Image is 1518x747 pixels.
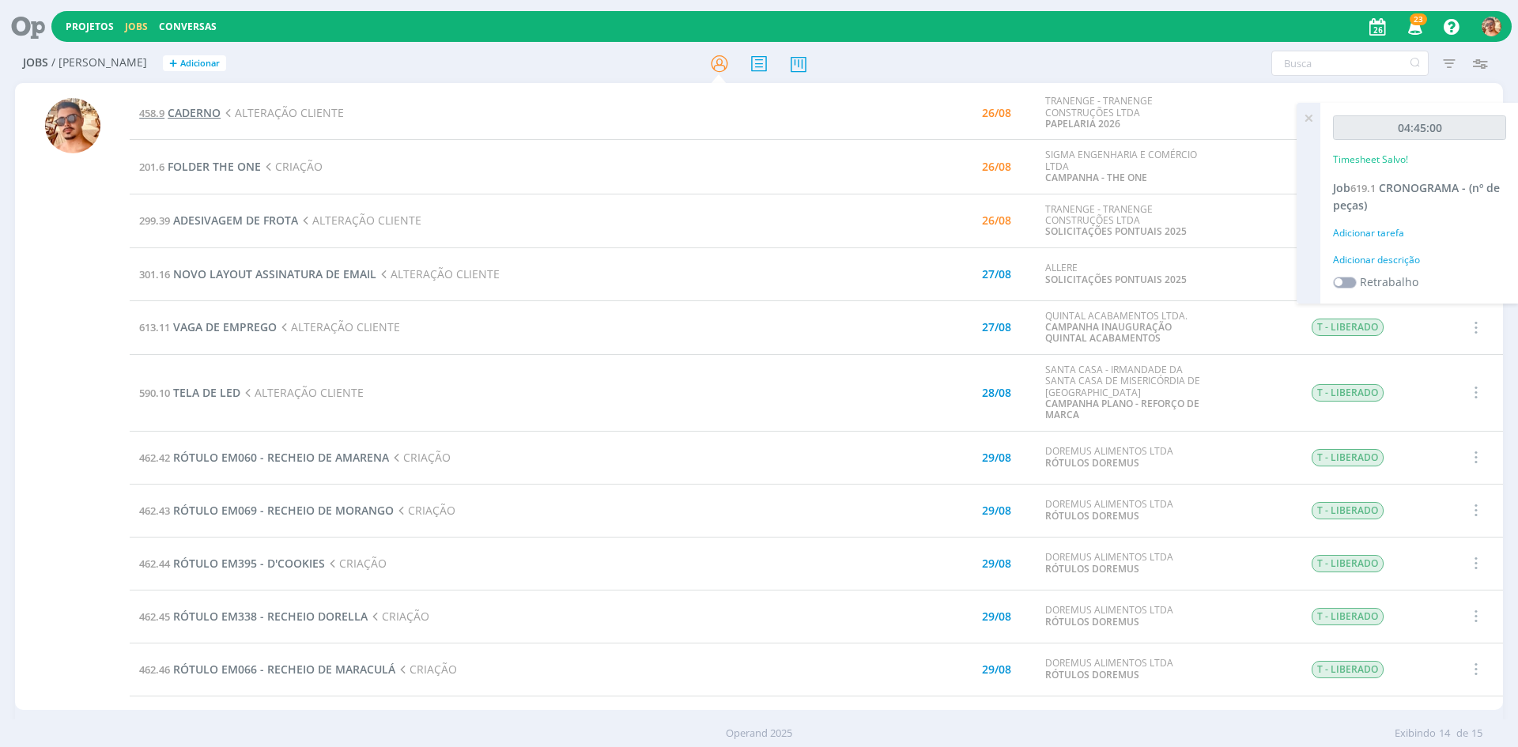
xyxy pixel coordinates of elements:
[159,20,217,33] a: Conversas
[139,105,221,120] a: 458.9CADERNO
[1045,96,1208,130] div: TRANENGE - TRANENGE CONSTRUÇÕES LTDA
[277,319,400,334] span: ALTERAÇÃO CLIENTE
[139,267,170,281] span: 301.16
[1045,320,1172,345] a: CAMPANHA INAUGURAÇÃO QUINTAL ACABAMENTOS
[139,213,170,228] span: 299.39
[1333,253,1506,267] div: Adicionar descrição
[45,98,100,153] img: V
[1045,397,1199,421] a: CAMPANHA PLANO - REFORÇO DE MARCA
[1312,384,1384,402] span: T - LIBERADO
[982,611,1011,622] div: 29/08
[982,322,1011,333] div: 27/08
[139,556,170,571] span: 462.44
[173,450,389,465] span: RÓTULO EM060 - RECHEIO DE AMARENA
[139,503,394,518] a: 462.43RÓTULO EM069 - RECHEIO DE MORANGO
[139,609,368,624] a: 462.45RÓTULO EM338 - RECHEIO DORELLA
[125,20,148,33] a: Jobs
[1312,661,1384,678] span: T - LIBERADO
[1045,499,1208,522] div: DOREMUS ALIMENTOS LTDA
[1045,668,1139,681] a: RÓTULOS DOREMUS
[139,213,298,228] a: 299.39ADESIVAGEM DE FROTA
[1456,726,1468,741] span: de
[139,504,170,518] span: 462.43
[120,21,153,33] button: Jobs
[1333,153,1408,167] p: Timesheet Salvo!
[1350,181,1376,195] span: 619.1
[982,505,1011,516] div: 29/08
[261,159,323,174] span: CRIAÇÃO
[1045,364,1208,421] div: SANTA CASA - IRMANDADE DA SANTA CASA DE MISERICÓRDIA DE [GEOGRAPHIC_DATA]
[139,662,170,677] span: 462.46
[173,556,325,571] span: RÓTULO EM395 - D'COOKIES
[168,159,261,174] span: FOLDER THE ONE
[1395,726,1436,741] span: Exibindo
[1045,446,1208,469] div: DOREMUS ALIMENTOS LTDA
[1439,726,1450,741] span: 14
[1045,204,1208,238] div: TRANENGE - TRANENGE CONSTRUÇÕES LTDA
[139,266,376,281] a: 301.16NOVO LAYOUT ASSINATURA DE EMAIL
[1333,226,1506,240] div: Adicionar tarefa
[1045,456,1139,470] a: RÓTULOS DOREMUS
[1045,273,1187,286] a: SOLICITAÇÕES PONTUAIS 2025
[1398,13,1430,41] button: 23
[1312,555,1384,572] span: T - LIBERADO
[1360,274,1418,290] label: Retrabalho
[139,159,261,174] a: 201.6FOLDER THE ONE
[154,21,221,33] button: Conversas
[1045,171,1147,184] a: CAMPANHA - THE ONE
[1333,180,1500,213] a: Job619.1CRONOGRAMA - (nº de peças)
[23,56,48,70] span: Jobs
[982,215,1011,226] div: 26/08
[163,55,226,72] button: +Adicionar
[1482,17,1501,36] img: V
[982,108,1011,119] div: 26/08
[1312,319,1384,336] span: T - LIBERADO
[298,213,421,228] span: ALTERAÇÃO CLIENTE
[368,609,429,624] span: CRIAÇÃO
[139,386,170,400] span: 590.10
[173,503,394,518] span: RÓTULO EM069 - RECHEIO DE MORANGO
[139,385,240,400] a: 590.10TELA DE LED
[982,452,1011,463] div: 29/08
[139,609,170,624] span: 462.45
[173,266,376,281] span: NOVO LAYOUT ASSINATURA DE EMAIL
[1312,449,1384,466] span: T - LIBERADO
[221,105,344,120] span: ALTERAÇÃO CLIENTE
[376,266,500,281] span: ALTERAÇÃO CLIENTE
[173,609,368,624] span: RÓTULO EM338 - RECHEIO DORELLA
[982,387,1011,398] div: 28/08
[1045,262,1208,285] div: ALLERE
[139,319,277,334] a: 613.11VAGA DE EMPREGO
[139,450,389,465] a: 462.42RÓTULO EM060 - RECHEIO DE AMARENA
[1045,605,1208,628] div: DOREMUS ALIMENTOS LTDA
[1045,149,1208,183] div: SIGMA ENGENHARIA E COMÉRCIO LTDA
[139,106,164,120] span: 458.9
[1045,552,1208,575] div: DOREMUS ALIMENTOS LTDA
[1045,562,1139,575] a: RÓTULOS DOREMUS
[325,556,387,571] span: CRIAÇÃO
[1045,615,1139,628] a: RÓTULOS DOREMUS
[139,160,164,174] span: 201.6
[1471,726,1482,741] span: 15
[240,385,364,400] span: ALTERAÇÃO CLIENTE
[1045,509,1139,523] a: RÓTULOS DOREMUS
[982,161,1011,172] div: 26/08
[1045,224,1187,238] a: SOLICITAÇÕES PONTUAIS 2025
[394,503,455,518] span: CRIAÇÃO
[982,558,1011,569] div: 29/08
[1410,13,1427,25] span: 23
[1481,13,1502,40] button: V
[395,662,457,677] span: CRIAÇÃO
[1312,608,1384,625] span: T - LIBERADO
[1312,502,1384,519] span: T - LIBERADO
[1045,311,1208,345] div: QUINTAL ACABAMENTOS LTDA.
[173,213,298,228] span: ADESIVAGEM DE FROTA
[180,58,220,69] span: Adicionar
[168,105,221,120] span: CADERNO
[1045,658,1208,681] div: DOREMUS ALIMENTOS LTDA
[389,450,451,465] span: CRIAÇÃO
[982,269,1011,280] div: 27/08
[139,556,325,571] a: 462.44RÓTULO EM395 - D'COOKIES
[173,662,395,677] span: RÓTULO EM066 - RECHEIO DE MARACULÁ
[66,20,114,33] a: Projetos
